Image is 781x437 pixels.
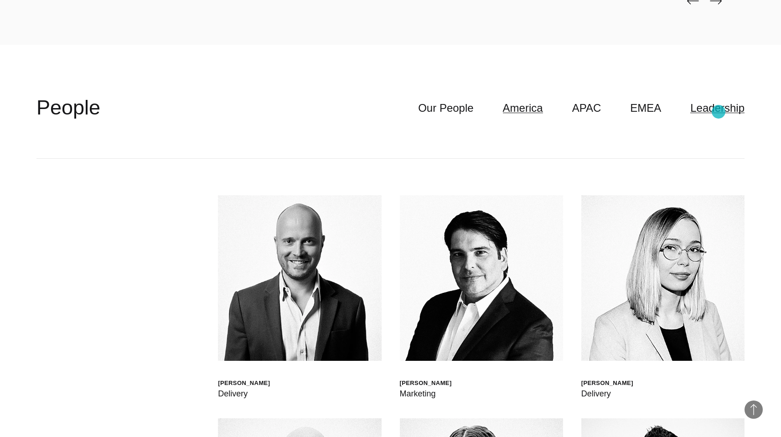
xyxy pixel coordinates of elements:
[218,387,270,400] div: Delivery
[503,99,543,117] a: America
[690,99,745,117] a: Leadership
[581,379,633,387] div: [PERSON_NAME]
[400,387,452,400] div: Marketing
[581,387,633,400] div: Delivery
[581,195,745,361] img: Walt Drkula
[218,195,381,361] img: Nick Piper
[400,195,563,361] img: Mauricio Sauma
[218,379,270,387] div: [PERSON_NAME]
[400,379,452,387] div: [PERSON_NAME]
[630,99,661,117] a: EMEA
[418,99,473,117] a: Our People
[572,99,601,117] a: APAC
[745,401,763,419] button: Back to Top
[36,94,100,121] h2: People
